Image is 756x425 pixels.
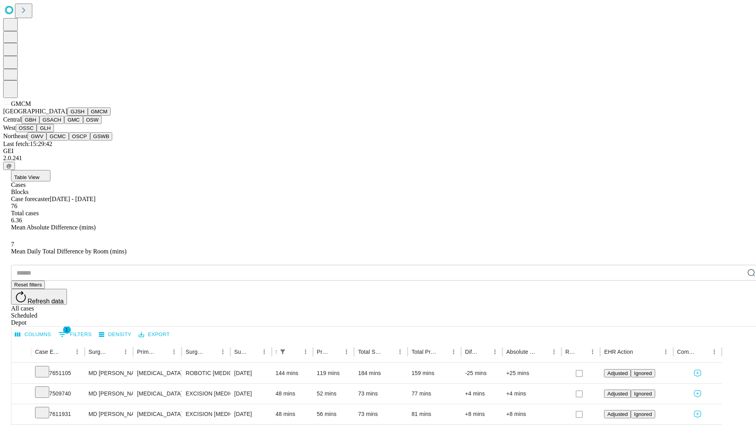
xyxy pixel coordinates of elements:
button: Expand [15,367,27,381]
button: Sort [206,346,217,357]
button: GJSH [67,107,88,116]
button: Sort [109,346,120,357]
div: Comments [677,349,697,355]
span: 76 [11,203,17,209]
div: [DATE] [234,404,268,424]
div: EXCISION [MEDICAL_DATA] LESION EXCEPT [MEDICAL_DATA] TRUNK ETC 3.1 TO 4 CM [185,384,226,404]
div: [MEDICAL_DATA] [137,404,178,424]
button: GLH [37,124,54,132]
button: Sort [61,346,72,357]
span: @ [6,163,12,169]
button: Sort [634,346,645,357]
button: GMC [64,116,83,124]
div: 7651105 [35,363,81,383]
div: +4 mins [465,384,498,404]
button: Show filters [56,328,94,341]
div: 73 mins [358,384,404,404]
span: Mean Daily Total Difference by Room (mins) [11,248,126,255]
button: Sort [698,346,709,357]
span: Table View [14,174,39,180]
button: Sort [330,346,341,357]
span: Adjusted [607,370,628,376]
span: West [3,124,16,131]
span: Reset filters [14,282,42,288]
div: 56 mins [317,404,350,424]
button: Sort [437,346,448,357]
span: [DATE] - [DATE] [50,196,95,202]
span: Adjusted [607,391,628,397]
button: Ignored [631,369,655,377]
button: Ignored [631,390,655,398]
div: 7509740 [35,384,81,404]
span: 1 [63,326,71,334]
div: MD [PERSON_NAME] [PERSON_NAME] Md [89,384,129,404]
div: Surgery Date [234,349,247,355]
div: +8 mins [465,404,498,424]
button: GBH [22,116,39,124]
div: Absolute Difference [506,349,537,355]
button: OSCP [69,132,90,140]
button: Expand [15,408,27,421]
span: Case forecaster [11,196,50,202]
div: EHR Action [604,349,633,355]
button: GSACH [39,116,64,124]
div: GEI [3,148,753,155]
div: Primary Service [137,349,157,355]
button: Ignored [631,410,655,418]
div: 1 active filter [277,346,288,357]
span: GMCM [11,100,31,107]
button: Menu [709,346,720,357]
button: GCMC [46,132,69,140]
span: [GEOGRAPHIC_DATA] [3,108,67,115]
div: 159 mins [411,363,457,383]
div: 7611931 [35,404,81,424]
div: [DATE] [234,384,268,404]
div: MD [PERSON_NAME] [PERSON_NAME] Md [89,363,129,383]
button: Select columns [13,329,53,341]
button: Export [137,329,172,341]
button: Refresh data [11,289,67,305]
span: Last fetch: 15:29:42 [3,140,52,147]
div: Surgeon Name [89,349,108,355]
span: Ignored [634,411,652,417]
button: Adjusted [604,410,631,418]
div: 73 mins [358,404,404,424]
span: Refresh data [28,298,64,305]
div: Resolved in EHR [565,349,576,355]
div: +25 mins [506,363,558,383]
div: 48 mins [276,384,309,404]
button: Menu [587,346,598,357]
button: Reset filters [11,281,45,289]
button: @ [3,162,15,170]
div: 81 mins [411,404,457,424]
button: Sort [157,346,169,357]
span: 6.36 [11,217,22,224]
div: Total Predicted Duration [411,349,436,355]
button: Expand [15,387,27,401]
button: OSSC [16,124,37,132]
div: ROBOTIC [MEDICAL_DATA] REPAIR [MEDICAL_DATA] INITIAL [185,363,226,383]
div: +4 mins [506,384,558,404]
button: Menu [169,346,180,357]
button: Menu [395,346,406,357]
div: [DATE] [234,363,268,383]
button: Menu [660,346,671,357]
button: Adjusted [604,369,631,377]
button: GWV [28,132,46,140]
div: 2.0.241 [3,155,753,162]
button: Menu [120,346,131,357]
button: Adjusted [604,390,631,398]
button: Menu [72,346,83,357]
div: Total Scheduled Duration [358,349,383,355]
button: Sort [478,346,489,357]
span: Mean Absolute Difference (mins) [11,224,96,231]
div: Difference [465,349,478,355]
button: Sort [289,346,300,357]
div: 52 mins [317,384,350,404]
button: OSW [83,116,102,124]
div: 77 mins [411,384,457,404]
button: Show filters [277,346,288,357]
button: Sort [384,346,395,357]
button: Table View [11,170,50,181]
